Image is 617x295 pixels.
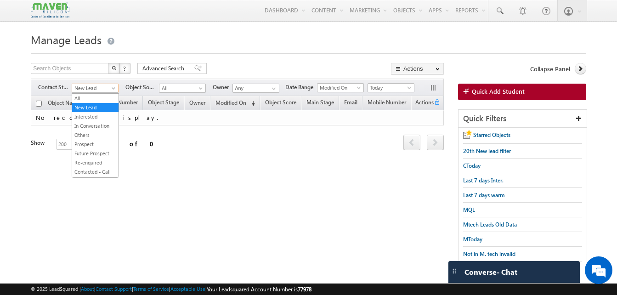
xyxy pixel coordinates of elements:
[463,147,511,154] span: 20th New lead filter
[463,177,504,184] span: Last 7 days Inter.
[368,99,406,106] span: Mobile Number
[112,66,116,70] img: Search
[142,64,187,73] span: Advanced Search
[31,139,49,147] div: Show
[12,85,168,221] textarea: Type your message and hit 'Enter'
[125,229,167,242] em: Start Chat
[403,135,420,150] span: prev
[72,84,119,93] a: New Lead
[159,84,203,92] span: All
[463,192,505,199] span: Last 7 days warm
[368,84,412,92] span: Today
[72,122,119,130] a: In Conversation
[72,103,119,112] a: New Lead
[403,136,420,150] a: prev
[101,99,138,106] span: Phone Number
[72,140,119,148] a: Prospect
[57,139,72,149] span: 200
[530,65,570,73] span: Collapse Panel
[96,286,132,292] a: Contact Support
[458,84,586,100] a: Quick Add Student
[72,113,119,121] a: Interested
[72,84,116,92] span: New Lead
[363,97,411,109] a: Mobile Number
[148,99,179,106] span: Object Stage
[143,97,184,109] a: Object Stage
[317,83,364,92] a: Modified On
[72,94,119,102] a: All
[31,32,102,47] span: Manage Leads
[306,99,334,106] span: Main Stage
[463,206,475,213] span: MQL
[215,99,246,106] span: Modified On
[31,285,311,294] span: © 2025 LeadSquared | | | | |
[48,48,154,60] div: Chat with us now
[232,84,279,93] input: Type to Search
[159,84,206,93] a: All
[72,168,119,184] a: Contacted - Call Back
[368,83,414,92] a: Today
[459,110,587,128] div: Quick Filters
[43,98,85,110] a: Object Name
[464,268,517,276] span: Converse - Chat
[81,286,94,292] a: About
[72,93,119,178] ul: New Lead
[213,83,232,91] span: Owner
[265,99,296,106] span: Object Score
[472,87,525,96] span: Quick Add Student
[72,131,119,139] a: Others
[211,97,260,109] a: Modified On (sorted descending)
[248,100,255,107] span: (sorted descending)
[463,236,482,243] span: MToday
[463,162,481,169] span: CToday
[391,63,444,74] button: Actions
[285,83,317,91] span: Date Range
[344,99,357,106] span: Email
[119,63,130,74] button: ?
[96,97,142,109] a: Phone Number
[16,48,39,60] img: d_60004797649_company_0_60004797649
[260,97,301,109] a: Object Score
[427,135,444,150] span: next
[133,286,169,292] a: Terms of Service
[463,250,515,257] span: Not in M. tech invalid
[267,84,278,93] a: Show All Items
[72,159,119,167] a: Re-enquired
[38,83,72,91] span: Contact Stage
[451,267,458,275] img: carter-drag
[123,64,127,72] span: ?
[302,97,339,109] a: Main Stage
[412,97,434,109] span: Actions
[31,2,69,18] img: Custom Logo
[427,136,444,150] a: next
[170,286,205,292] a: Acceptable Use
[31,110,444,125] td: No records to display.
[207,286,311,293] span: Your Leadsquared Account Number is
[317,84,361,92] span: Modified On
[36,101,42,107] input: Check all records
[125,83,159,91] span: Object Source
[298,286,311,293] span: 77978
[151,5,173,27] div: Minimize live chat window
[340,97,362,109] a: Email
[86,138,159,149] div: 0 - 0 of 0
[463,221,517,228] span: Mtech Leads Old Data
[189,99,205,106] span: Owner
[473,131,510,138] span: Starred Objects
[72,149,119,158] a: Future Prospect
